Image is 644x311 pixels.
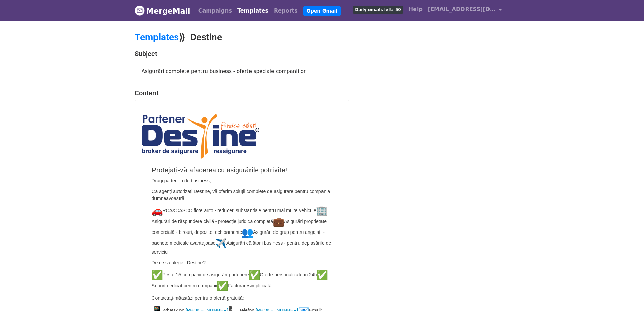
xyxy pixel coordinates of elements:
img: 32.png [316,205,327,216]
a: Daily emails left: 50 [350,3,406,16]
img: 32.png [273,216,284,227]
p: Dragi parteneri de business, [152,177,334,184]
div: Asigurări complete pentru business - oferte speciale companiilor [135,61,349,82]
h4: Content [135,89,349,97]
h2: ⟫ Destine [135,31,381,43]
a: MergeMail [135,4,190,18]
p: RCA CASCO flote auto - reduceri substanțiale pentru mai multe vehicule Asigurări de răspundere ci... [152,205,334,256]
img: 32.png [216,238,226,249]
img: 32.png [249,270,260,281]
p: Ca agenți autorizați Destine, vă oferim soluții complete de asigurare pentru compania dumneavoastră: [152,188,334,202]
a: Reports [271,4,301,18]
img: 32.png [242,227,253,238]
p: astăzi pentru o ofertă gratuită: [152,295,334,302]
span: Contactați-mă [152,295,181,301]
span: & [172,208,175,213]
span: [EMAIL_ADDRESS][DOMAIN_NAME] [428,5,496,14]
a: Templates [235,4,271,18]
h4: Subject [135,50,349,58]
h4: Protejați-vă afacerea cu asigurările potrivite! [152,166,334,174]
a: Campaigns [196,4,235,18]
a: [EMAIL_ADDRESS][DOMAIN_NAME] [425,3,504,19]
span: simplificată [248,283,271,288]
img: ADKq_NYU0YUZQ87jSieywI7ld9L7EJpcb6h5ezY8jLqfxYlnQp0-N4-vyVDe5AKWeg6Ai8NXi_Jz9twRtGVz7xTPMS-5CZisS... [142,114,259,159]
img: 32.png [217,281,228,291]
p: Peste 15 companii de asigurări partenere Oferte personalizate în 24h Suport dedicat pentru compan... [152,270,334,291]
a: Templates [135,31,179,43]
span: Daily emails left: 50 [353,6,403,14]
img: 32.png [152,205,163,216]
a: Open Gmail [303,6,341,16]
img: 32.png [152,270,163,281]
p: De ce să alegeți Destine? [152,259,334,266]
img: MergeMail logo [135,5,145,16]
a: Help [406,3,425,16]
img: 32.png [317,270,328,281]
